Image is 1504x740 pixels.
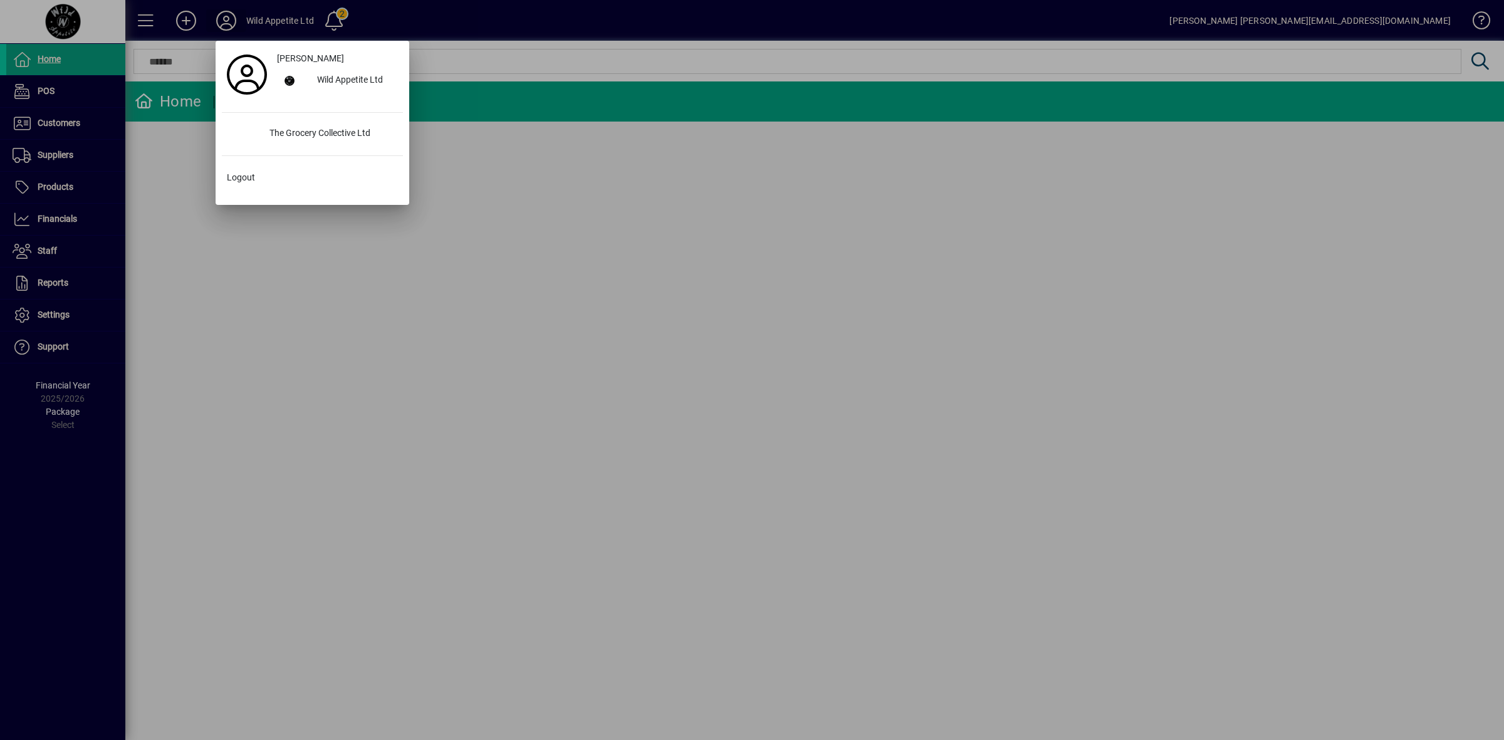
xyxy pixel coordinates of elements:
[222,166,403,189] button: Logout
[272,47,403,70] a: [PERSON_NAME]
[227,171,255,184] span: Logout
[307,70,403,92] div: Wild Appetite Ltd
[277,52,344,65] span: [PERSON_NAME]
[272,70,403,92] button: Wild Appetite Ltd
[259,123,403,145] div: The Grocery Collective Ltd
[222,123,403,145] button: The Grocery Collective Ltd
[222,63,272,86] a: Profile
